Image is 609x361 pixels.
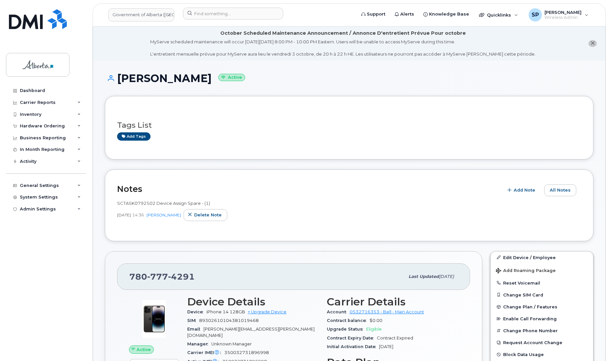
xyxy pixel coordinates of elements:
[147,272,168,282] span: 777
[134,299,174,339] img: image20231002-3703462-njx0qo.jpeg
[491,325,593,337] button: Change Phone Number
[491,277,593,289] button: Reset Voicemail
[187,327,203,332] span: Email
[132,212,144,218] span: 14:36
[544,184,576,196] button: All Notes
[491,289,593,301] button: Change SIM Card
[327,309,350,314] span: Account
[327,327,366,332] span: Upgrade Status
[370,318,382,323] span: $0.00
[147,212,181,217] a: [PERSON_NAME]
[409,274,439,279] span: Last updated
[117,212,131,218] span: [DATE]
[491,337,593,348] button: Request Account Change
[117,132,151,141] a: Add tags
[588,40,597,47] button: close notification
[491,301,593,313] button: Change Plan / Features
[184,209,227,221] button: Delete note
[496,268,556,274] span: Add Roaming Package
[187,341,211,346] span: Manager
[150,39,536,57] div: MyServe scheduled maintenance will occur [DATE][DATE] 8:00 PM - 10:00 PM Eastern. Users will be u...
[327,336,377,340] span: Contract Expiry Date
[187,296,319,308] h3: Device Details
[379,344,393,349] span: [DATE]
[187,327,315,338] span: [PERSON_NAME][EMAIL_ADDRESS][PERSON_NAME][DOMAIN_NAME]
[218,74,245,81] small: Active
[327,344,379,349] span: Initial Activation Date
[366,327,382,332] span: Eligible
[491,348,593,360] button: Block Data Usage
[105,72,593,84] h1: [PERSON_NAME]
[129,272,195,282] span: 780
[248,309,286,314] a: + Upgrade Device
[327,318,370,323] span: Contract balance
[491,313,593,325] button: Enable Call Forwarding
[199,318,259,323] span: 89302610104381019468
[503,184,541,196] button: Add Note
[117,201,210,206] span: SCTASK0792502 Device Assign Spare - (1)
[224,350,269,355] span: 350032731896998
[327,296,458,308] h3: Carrier Details
[187,318,199,323] span: SIM
[194,212,222,218] span: Delete note
[220,30,466,37] div: October Scheduled Maintenance Announcement / Annonce D'entretient Prévue Pour octobre
[168,272,195,282] span: 4291
[491,263,593,277] button: Add Roaming Package
[439,274,454,279] span: [DATE]
[187,350,224,355] span: Carrier IMEI
[503,316,557,321] span: Enable Call Forwarding
[377,336,413,340] span: Contract Expired
[117,184,500,194] h2: Notes
[514,187,535,193] span: Add Note
[187,309,206,314] span: Device
[117,121,581,129] h3: Tags List
[137,346,151,353] span: Active
[550,187,571,193] span: All Notes
[206,309,245,314] span: iPhone 14 128GB
[211,341,252,346] span: Unknown Manager
[503,304,557,309] span: Change Plan / Features
[350,309,424,314] a: 0532716353 - Bell - Main Account
[491,251,593,263] a: Edit Device / Employee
